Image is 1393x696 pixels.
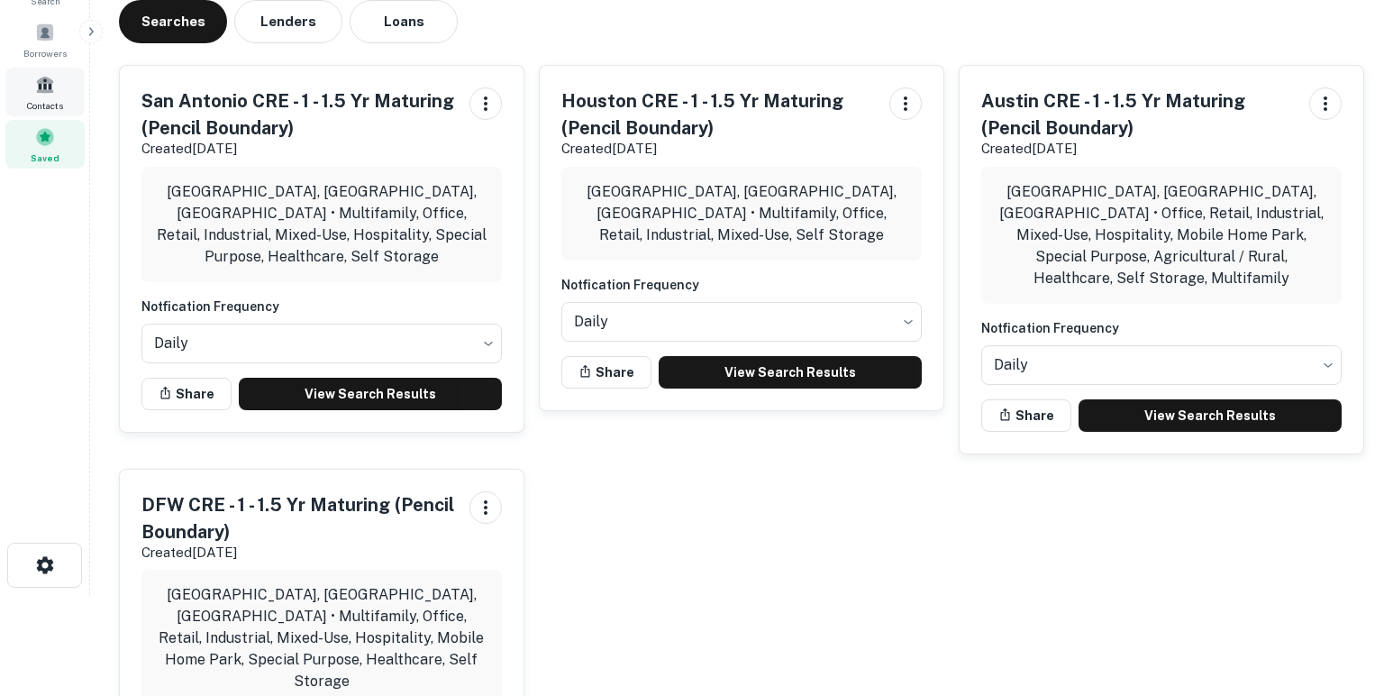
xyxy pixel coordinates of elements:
[981,318,1342,338] h6: Notfication Frequency
[141,297,502,316] h6: Notfication Frequency
[561,138,875,160] p: Created [DATE]
[561,87,875,142] h5: Houston CRE - 1 - 1.5 Yr Maturing (Pencil Boundary)
[156,584,487,692] p: [GEOGRAPHIC_DATA], [GEOGRAPHIC_DATA], [GEOGRAPHIC_DATA] • Multifamily, Office, Retail, Industrial...
[981,340,1342,390] div: Without label
[561,275,922,295] h6: Notfication Frequency
[981,138,1295,160] p: Created [DATE]
[659,356,922,389] a: View Search Results
[996,181,1327,289] p: [GEOGRAPHIC_DATA], [GEOGRAPHIC_DATA], [GEOGRAPHIC_DATA] • Office, Retail, Industrial, Mixed-Use, ...
[981,87,1295,142] h5: Austin CRE - 1 - 1.5 Yr Maturing (Pencil Boundary)
[1303,494,1393,581] iframe: Chat Widget
[1079,399,1342,432] a: View Search Results
[27,98,63,113] span: Contacts
[239,378,502,410] a: View Search Results
[981,399,1071,432] button: Share
[5,15,85,64] a: Borrowers
[23,46,67,60] span: Borrowers
[31,151,59,165] span: Saved
[5,120,85,169] a: Saved
[561,297,922,347] div: Without label
[141,318,502,369] div: Without label
[141,542,455,563] p: Created [DATE]
[156,181,487,268] p: [GEOGRAPHIC_DATA], [GEOGRAPHIC_DATA], [GEOGRAPHIC_DATA] • Multifamily, Office, Retail, Industrial...
[141,378,232,410] button: Share
[5,68,85,116] a: Contacts
[141,138,455,160] p: Created [DATE]
[141,491,455,545] h5: DFW CRE - 1 - 1.5 Yr Maturing (Pencil Boundary)
[576,181,907,246] p: [GEOGRAPHIC_DATA], [GEOGRAPHIC_DATA], [GEOGRAPHIC_DATA] • Multifamily, Office, Retail, Industrial...
[561,356,651,389] button: Share
[141,87,455,142] h5: San Antonio CRE - 1 - 1.5 Yr Maturing (Pencil Boundary)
